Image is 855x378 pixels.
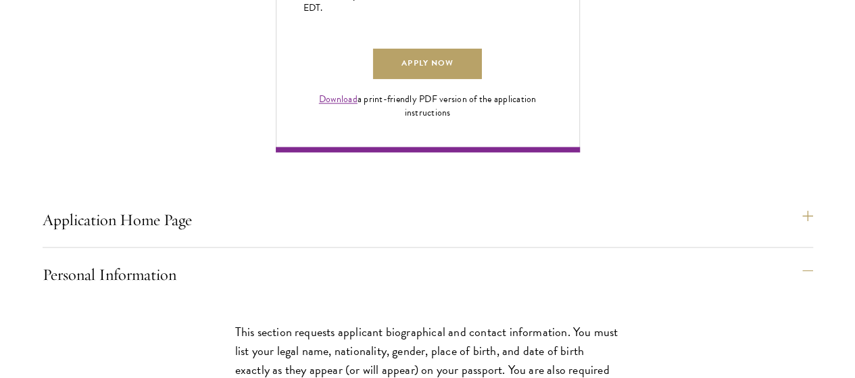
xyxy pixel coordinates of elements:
[319,92,358,106] a: Download
[373,49,481,79] a: Apply Now
[43,258,813,291] button: Personal Information
[303,93,552,120] div: a print-friendly PDF version of the application instructions
[43,204,813,236] button: Application Home Page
